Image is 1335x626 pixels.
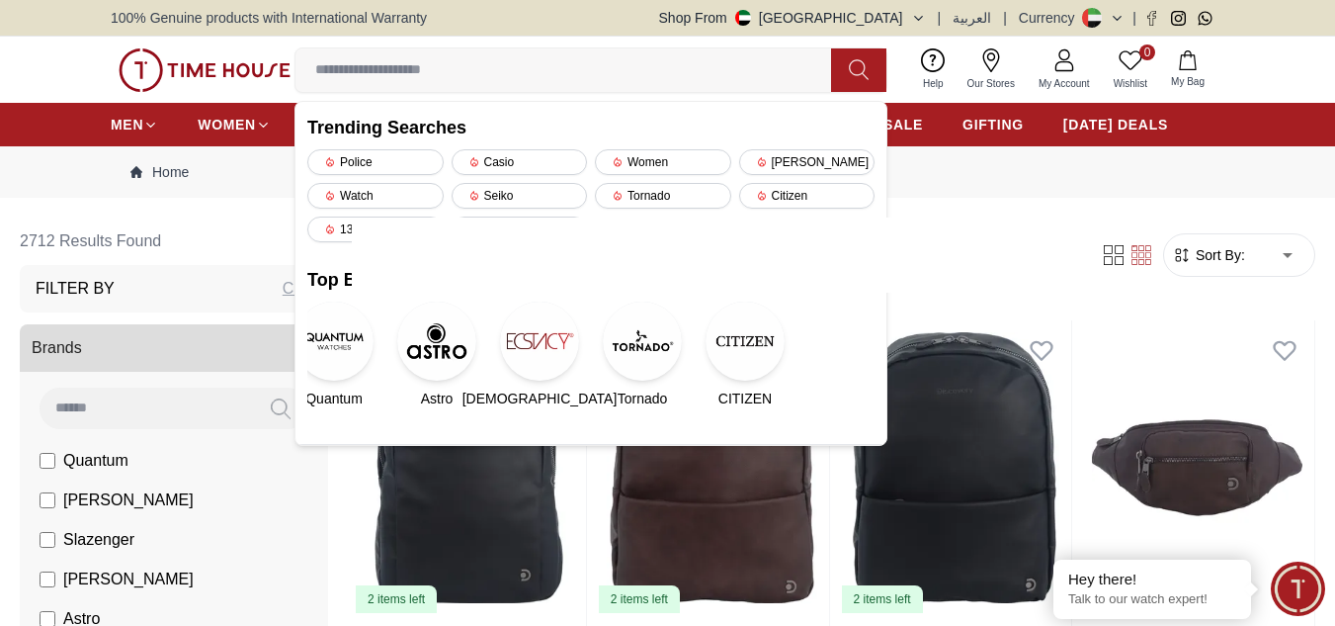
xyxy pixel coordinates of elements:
[63,489,194,512] span: [PERSON_NAME]
[739,149,876,175] div: [PERSON_NAME]
[1102,45,1159,95] a: 0Wishlist
[962,115,1024,134] span: GIFTING
[1139,45,1155,60] span: 0
[111,107,158,142] a: MEN
[883,115,923,134] span: SALE
[356,585,437,613] div: 2 items left
[1106,76,1155,91] span: Wishlist
[1144,11,1159,26] a: Facebook
[307,302,361,408] a: QuantumQuantum
[63,528,134,552] span: Slazenger
[198,115,256,134] span: WOMEN
[462,389,618,408] span: [DEMOGRAPHIC_DATA]
[1031,76,1098,91] span: My Account
[603,302,682,381] img: Tornado
[595,320,829,615] img: Discovery Heritage - Backpack 14.4L Brown D03357.97
[962,107,1024,142] a: GIFTING
[307,217,444,242] div: 1300
[1159,46,1216,93] button: My Bag
[842,585,923,613] div: 2 items left
[938,8,942,28] span: |
[599,585,680,613] div: 2 items left
[40,572,55,587] input: [PERSON_NAME]
[1163,74,1212,89] span: My Bag
[20,324,328,372] button: Brands
[500,302,579,381] img: Ecstacy
[618,389,668,408] span: Tornado
[294,302,374,381] img: Quantum
[956,45,1027,95] a: Our Stores
[1063,107,1168,142] a: [DATE] DEALS
[513,302,566,408] a: Ecstacy[DEMOGRAPHIC_DATA]
[1068,570,1236,589] div: Hey there!
[63,449,128,473] span: Quantum
[1080,320,1314,615] img: Discovery Heritage - Waist Bag Brown D03356.97
[32,336,82,360] span: Brands
[421,389,454,408] span: Astro
[616,302,669,408] a: TornadoTornado
[63,568,194,591] span: [PERSON_NAME]
[1171,11,1186,26] a: Instagram
[36,277,115,301] h3: Filter By
[718,389,772,408] span: CITIZEN
[1003,8,1007,28] span: |
[307,266,875,294] h2: Top Brands
[1172,245,1245,265] button: Sort By:
[953,8,991,28] button: العربية
[452,149,588,175] div: Casio
[40,532,55,548] input: Slazenger
[111,8,427,28] span: 100% Genuine products with International Warranty
[960,76,1023,91] span: Our Stores
[283,277,320,301] div: Clear
[111,146,1224,198] nav: Breadcrumb
[838,320,1072,615] img: Discovery Heritage - Backpack 14.4L Black D03357.06
[352,320,586,615] img: Discovery Heritage - Laptop Backpack 16.8L Black D03358.06
[659,8,926,28] button: Shop From[GEOGRAPHIC_DATA]
[883,107,923,142] a: SALE
[307,149,444,175] div: Police
[718,302,772,408] a: CITIZENCITIZEN
[305,389,363,408] span: Quantum
[735,10,751,26] img: United Arab Emirates
[20,218,336,265] h6: 2712 Results Found
[198,107,271,142] a: WOMEN
[352,320,586,615] a: Discovery Heritage - Laptop Backpack 16.8L Black D03358.062 items left
[595,183,731,209] div: Tornado
[595,320,829,615] a: Discovery Heritage - Backpack 14.4L Brown D03357.972 items left
[1192,245,1245,265] span: Sort By:
[119,48,291,92] img: ...
[1132,8,1136,28] span: |
[1068,591,1236,608] p: Talk to our watch expert!
[739,183,876,209] div: Citizen
[1080,320,1314,615] a: Discovery Heritage - Waist Bag Brown D03356.972 items left
[397,302,476,381] img: Astro
[911,45,956,95] a: Help
[130,162,189,182] a: Home
[1019,8,1083,28] div: Currency
[706,302,785,381] img: CITIZEN
[1063,115,1168,134] span: [DATE] DEALS
[452,183,588,209] div: Seiko
[915,76,952,91] span: Help
[307,114,875,141] h2: Trending Searches
[40,453,55,469] input: Quantum
[111,115,143,134] span: MEN
[452,217,588,242] div: watches
[307,183,444,209] div: Watch
[595,149,731,175] div: Women
[1271,562,1325,616] div: Chat Widget
[1198,11,1212,26] a: Whatsapp
[838,320,1072,615] a: Discovery Heritage - Backpack 14.4L Black D03357.062 items left
[40,492,55,508] input: [PERSON_NAME]
[410,302,463,408] a: AstroAstro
